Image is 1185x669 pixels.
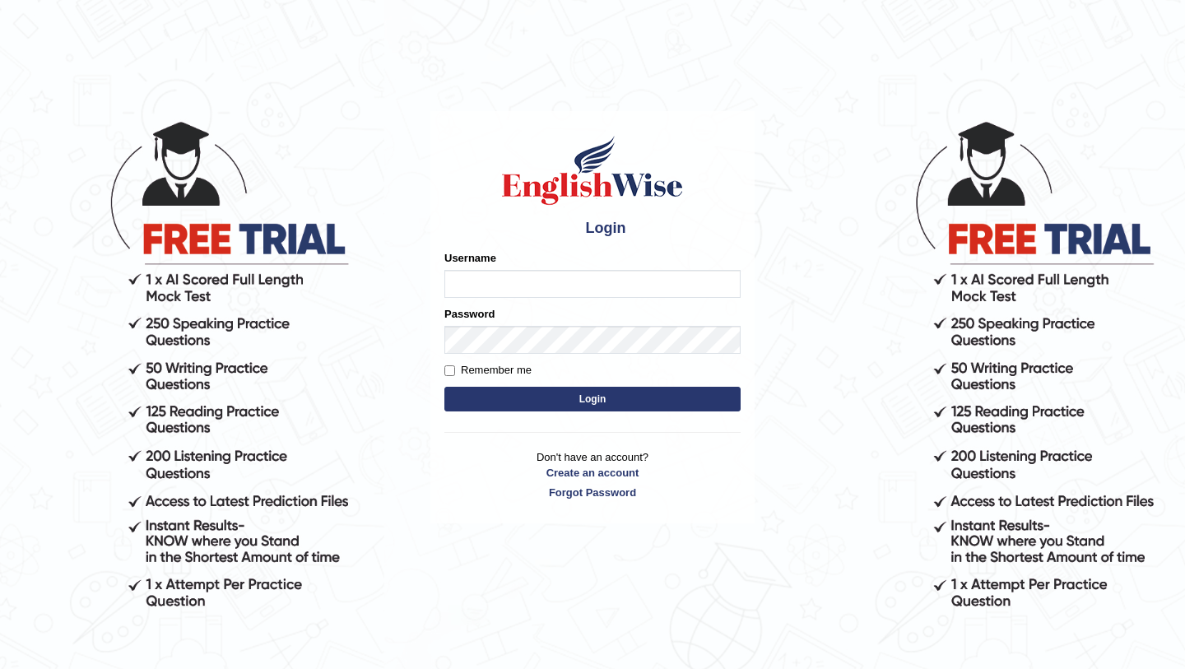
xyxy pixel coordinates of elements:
[444,362,532,379] label: Remember me
[499,133,686,207] img: Logo of English Wise sign in for intelligent practice with AI
[444,387,741,411] button: Login
[444,250,496,266] label: Username
[444,365,455,376] input: Remember me
[444,465,741,481] a: Create an account
[444,216,741,242] h4: Login
[444,485,741,500] a: Forgot Password
[444,306,495,322] label: Password
[444,449,741,500] p: Don't have an account?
